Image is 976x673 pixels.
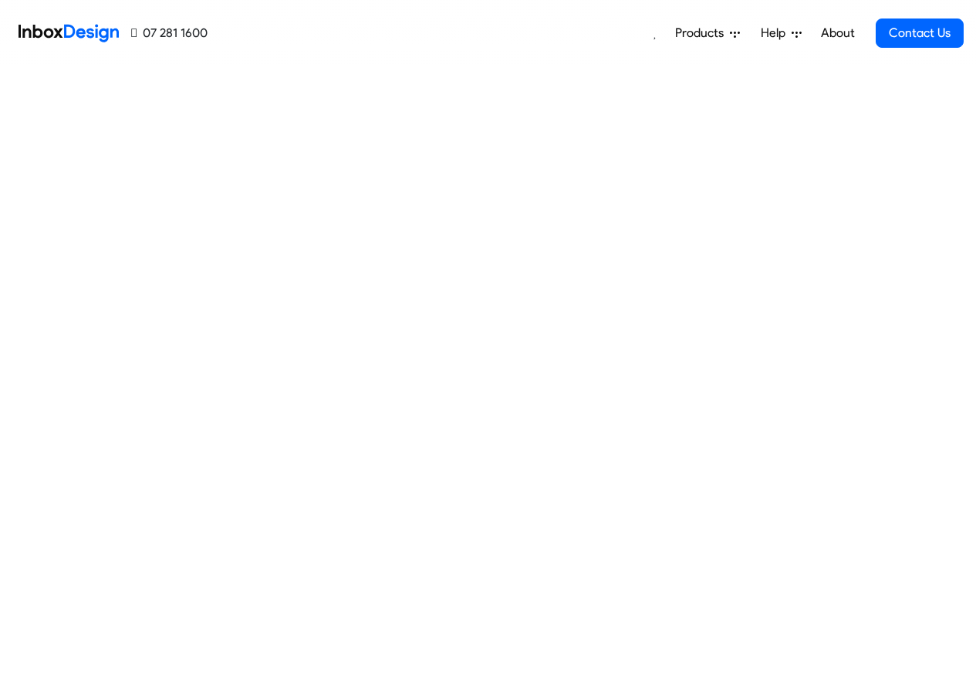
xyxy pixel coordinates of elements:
span: Help [761,24,792,42]
a: Help [755,18,808,49]
a: About [816,18,859,49]
a: Contact Us [876,19,964,48]
span: Products [675,24,730,42]
a: Products [669,18,746,49]
a: 07 281 1600 [131,24,208,42]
